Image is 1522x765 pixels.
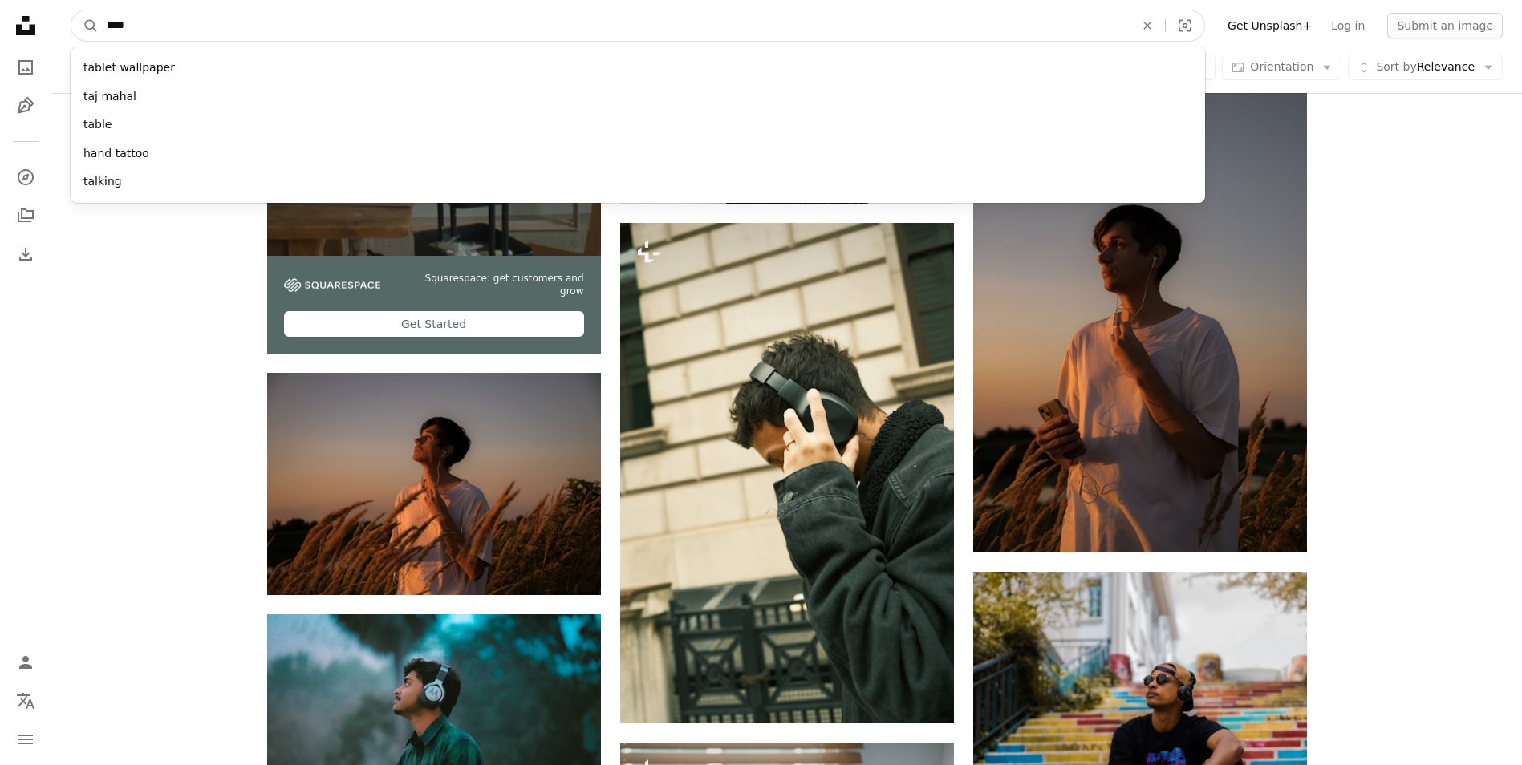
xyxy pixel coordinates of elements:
[10,238,42,270] a: Download History
[267,476,601,491] a: a man standing in a field of tall grass
[284,311,584,337] div: Get Started
[71,10,1205,42] form: Find visuals sitewide
[1376,59,1475,75] span: Relevance
[10,200,42,232] a: Collections
[400,272,584,299] span: Squarespace: get customers and grow
[10,90,42,122] a: Illustrations
[1250,60,1313,73] span: Orientation
[620,223,954,723] img: A man talking on a cell phone in front of a building
[10,51,42,83] a: Photos
[10,161,42,193] a: Explore
[1376,60,1416,73] span: Sort by
[10,646,42,678] a: Log in / Sign up
[71,111,1205,140] div: table
[71,168,1205,196] div: talking
[1348,55,1503,80] button: Sort byRelevance
[10,723,42,755] button: Menu
[267,373,601,595] img: a man standing in a field of tall grass
[1222,55,1341,80] button: Orientation
[267,707,601,722] a: man in green and black plaid dress shirt wearing black and white headphones
[1218,13,1321,38] a: Get Unsplash+
[973,52,1307,552] img: a man standing in a field of tall grass holding a cell phone
[1321,13,1374,38] a: Log in
[1166,10,1204,41] button: Visual search
[10,685,42,717] button: Language
[71,10,99,41] button: Search Unsplash
[71,83,1205,111] div: taj mahal
[10,10,42,45] a: Home — Unsplash
[71,140,1205,168] div: hand tattoo
[1387,13,1503,38] button: Submit an image
[973,294,1307,309] a: a man standing in a field of tall grass holding a cell phone
[71,54,1205,83] div: tablet wallpaper
[284,278,380,293] img: file-1747939142011-51e5cc87e3c9
[1130,10,1165,41] button: Clear
[620,465,954,480] a: A man talking on a cell phone in front of a building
